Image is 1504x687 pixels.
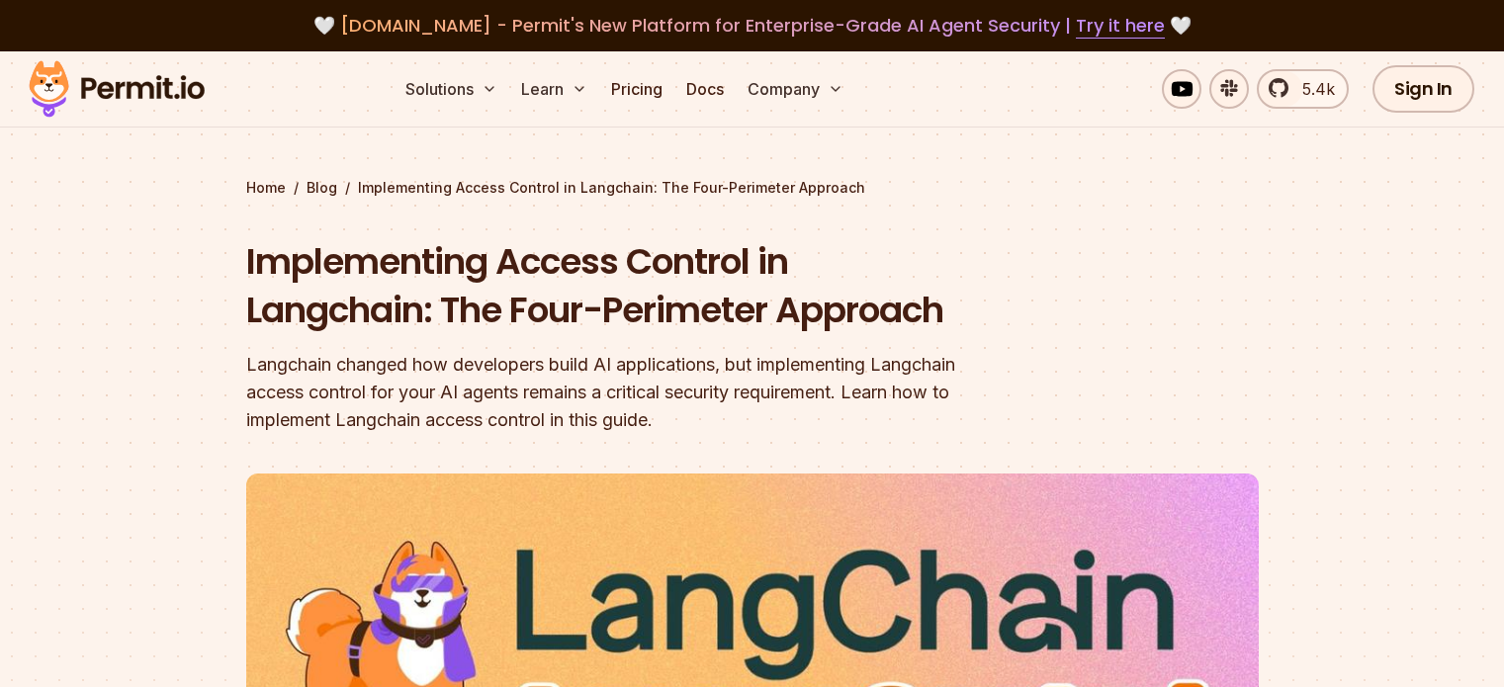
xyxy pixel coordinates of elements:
[1372,65,1474,113] a: Sign In
[678,69,732,109] a: Docs
[1076,13,1165,39] a: Try it here
[398,69,505,109] button: Solutions
[513,69,595,109] button: Learn
[246,237,1006,335] h1: Implementing Access Control in Langchain: The Four-Perimeter Approach
[307,178,337,198] a: Blog
[246,178,286,198] a: Home
[740,69,851,109] button: Company
[47,12,1457,40] div: 🤍 🤍
[20,55,214,123] img: Permit logo
[246,178,1259,198] div: / /
[1290,77,1335,101] span: 5.4k
[246,351,1006,434] div: Langchain changed how developers build AI applications, but implementing Langchain access control...
[1257,69,1349,109] a: 5.4k
[603,69,670,109] a: Pricing
[340,13,1165,38] span: [DOMAIN_NAME] - Permit's New Platform for Enterprise-Grade AI Agent Security |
